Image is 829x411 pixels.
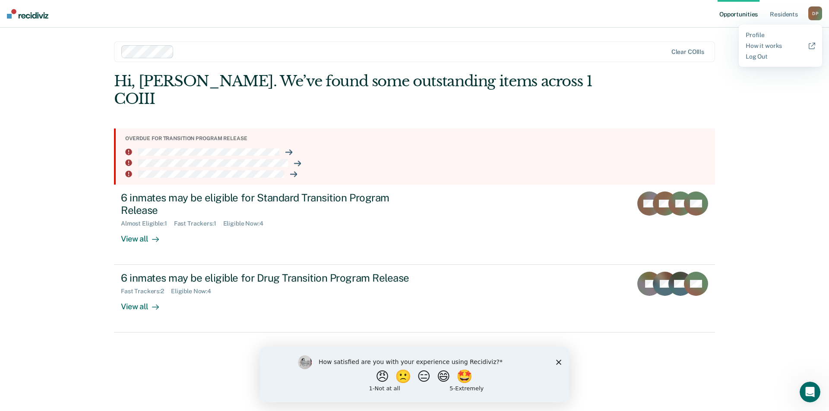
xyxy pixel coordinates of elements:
[800,382,820,402] iframe: Intercom live chat
[121,295,169,312] div: View all
[746,53,815,60] a: Log Out
[121,220,174,227] div: Almost Eligible : 1
[114,265,715,333] a: 6 inmates may be eligible for Drug Transition Program ReleaseFast Trackers:2Eligible Now:4View all
[114,185,715,265] a: 6 inmates may be eligible for Standard Transition Program ReleaseAlmost Eligible:1Fast Trackers:1...
[746,31,815,39] a: Profile
[171,288,218,295] div: Eligible Now : 4
[121,272,424,284] div: 6 inmates may be eligible for Drug Transition Program Release
[121,227,169,244] div: View all
[223,220,270,227] div: Eligible Now : 4
[671,48,704,56] div: Clear COIIIs
[121,191,424,216] div: 6 inmates may be eligible for Standard Transition Program Release
[260,347,569,402] iframe: Survey by Kim from Recidiviz
[114,72,595,108] div: Hi, [PERSON_NAME]. We’ve found some outstanding items across 1 COIII
[125,135,708,141] div: Overdue for transition program release
[7,9,48,19] img: Recidiviz
[746,42,815,50] a: How it works
[174,220,223,227] div: Fast Trackers : 1
[808,6,822,20] div: D P
[808,6,822,20] button: DP
[121,288,171,295] div: Fast Trackers : 2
